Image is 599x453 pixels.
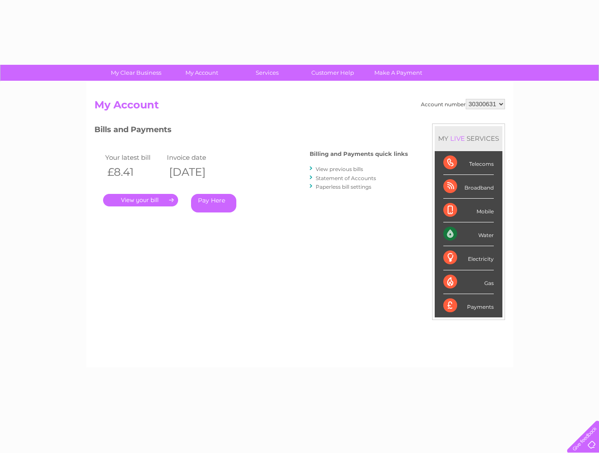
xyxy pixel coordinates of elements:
a: Pay Here [191,194,236,212]
a: Services [232,65,303,81]
th: £8.41 [103,163,165,181]
a: Statement of Accounts [316,175,376,181]
a: My Account [166,65,237,81]
td: Invoice date [165,152,227,163]
div: Payments [443,294,494,317]
div: Gas [443,270,494,294]
a: View previous bills [316,166,363,172]
a: Paperless bill settings [316,184,371,190]
div: Mobile [443,199,494,222]
a: My Clear Business [100,65,172,81]
div: LIVE [448,134,467,143]
div: Electricity [443,246,494,270]
div: Account number [421,99,505,109]
h2: My Account [94,99,505,115]
a: Customer Help [297,65,368,81]
h4: Billing and Payments quick links [310,151,408,157]
h3: Bills and Payments [94,124,408,139]
div: MY SERVICES [435,126,502,151]
td: Your latest bill [103,152,165,163]
div: Water [443,222,494,246]
div: Broadband [443,175,494,199]
th: [DATE] [165,163,227,181]
div: Telecoms [443,151,494,175]
a: . [103,194,178,206]
a: Make A Payment [363,65,434,81]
